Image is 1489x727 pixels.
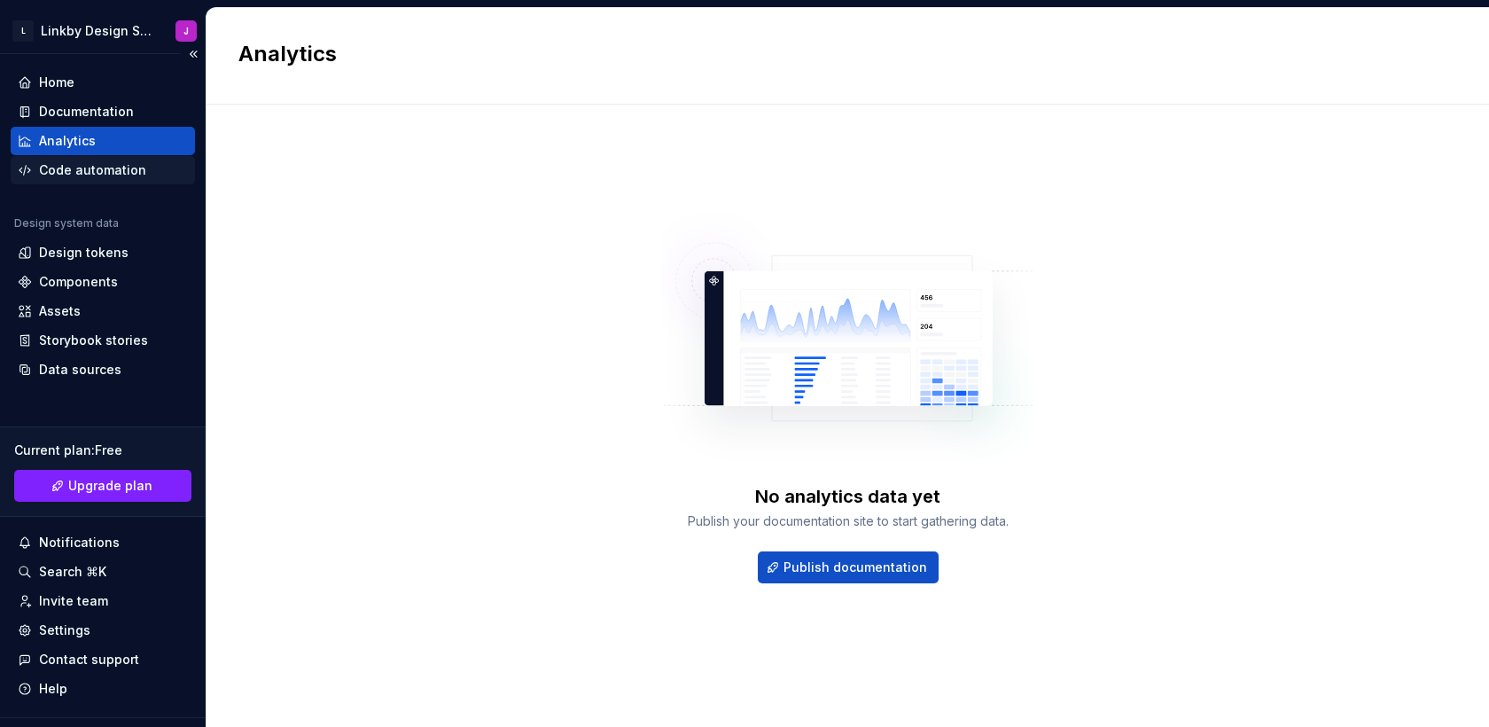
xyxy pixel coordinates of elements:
a: Data sources [11,356,195,384]
div: L [12,20,34,42]
div: Design tokens [39,244,129,262]
button: Notifications [11,528,195,557]
span: Upgrade plan [68,477,152,495]
a: Storybook stories [11,326,195,355]
div: Search ⌘K [39,563,106,581]
a: Settings [11,616,195,645]
a: Documentation [11,98,195,126]
button: Collapse sidebar [181,42,206,66]
div: Linkby Design System [41,22,154,40]
div: Data sources [39,361,121,379]
div: No analytics data yet [755,484,940,509]
button: Contact support [11,645,195,674]
div: Code automation [39,161,146,179]
div: Invite team [39,592,108,610]
a: Upgrade plan [14,470,191,502]
div: Design system data [14,216,119,231]
a: Components [11,268,195,296]
div: Contact support [39,651,139,668]
button: Publish documentation [758,551,939,583]
div: Components [39,273,118,291]
a: Analytics [11,127,195,155]
a: Code automation [11,156,195,184]
a: Design tokens [11,238,195,267]
div: Current plan : Free [14,442,191,459]
div: Assets [39,302,81,320]
div: Publish your documentation site to start gathering data. [688,512,1009,530]
a: Assets [11,297,195,325]
div: Storybook stories [39,332,148,349]
div: Analytics [39,132,96,150]
a: Invite team [11,587,195,615]
button: Help [11,675,195,703]
h2: Analytics [238,40,1436,68]
div: Home [39,74,74,91]
div: Settings [39,621,90,639]
span: Publish documentation [783,559,927,576]
a: Home [11,68,195,97]
button: LLinkby Design SystemJ [4,12,202,50]
div: Documentation [39,103,134,121]
div: Help [39,680,67,698]
button: Search ⌘K [11,558,195,586]
div: Notifications [39,534,120,551]
div: J [183,24,189,38]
